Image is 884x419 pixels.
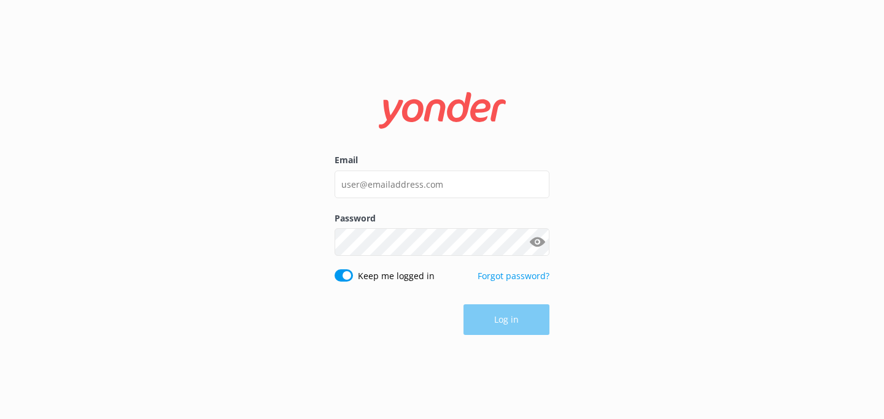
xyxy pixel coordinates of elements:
[525,230,549,255] button: Show password
[478,270,549,282] a: Forgot password?
[358,269,435,283] label: Keep me logged in
[335,153,549,167] label: Email
[335,171,549,198] input: user@emailaddress.com
[335,212,549,225] label: Password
